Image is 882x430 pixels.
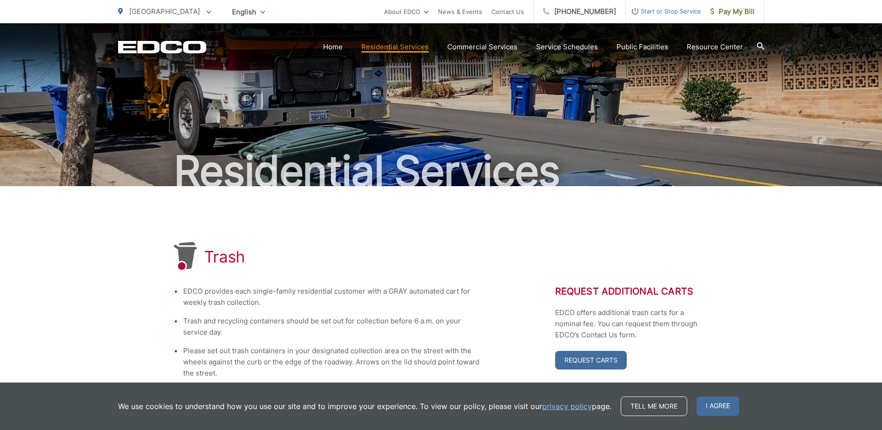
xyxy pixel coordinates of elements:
[183,286,481,308] li: EDCO provides each single-family residential customer with a GRAY automated cart for weekly trash...
[617,41,668,53] a: Public Facilities
[204,248,245,266] h1: Trash
[129,7,200,16] span: [GEOGRAPHIC_DATA]
[323,41,343,53] a: Home
[118,401,611,412] p: We use cookies to understand how you use our site and to improve your experience. To view our pol...
[361,41,429,53] a: Residential Services
[183,345,481,379] li: Please set out trash containers in your designated collection area on the street with the wheels ...
[118,40,206,54] a: EDCD logo. Return to the homepage.
[687,41,743,53] a: Resource Center
[183,316,481,338] li: Trash and recycling containers should be set out for collection before 6 a.m. on your service day.
[384,6,429,17] a: About EDCO
[555,351,627,370] a: Request Carts
[555,307,709,341] p: EDCO offers additional trash carts for a nominal fee. You can request them through EDCO’s Contact...
[621,396,687,416] a: Tell me more
[438,6,482,17] a: News & Events
[536,41,598,53] a: Service Schedules
[491,6,524,17] a: Contact Us
[225,4,272,20] span: English
[118,148,764,195] h2: Residential Services
[710,6,755,17] span: Pay My Bill
[696,396,739,416] span: I agree
[447,41,517,53] a: Commercial Services
[555,286,709,297] h2: Request Additional Carts
[542,401,592,412] a: privacy policy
